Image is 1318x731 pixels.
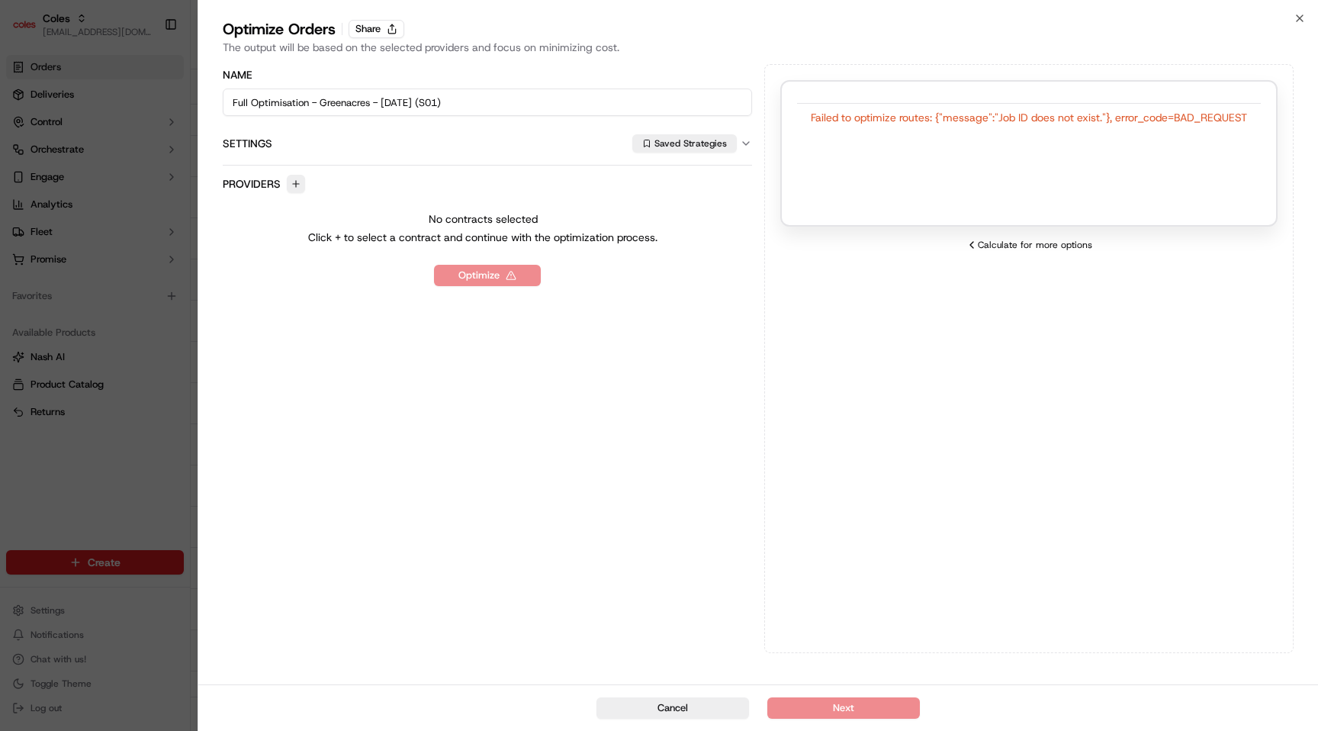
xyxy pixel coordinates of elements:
button: Start new chat [259,150,278,169]
button: Share [349,20,404,38]
a: 📗Knowledge Base [9,215,123,243]
button: Cancel [596,697,749,719]
span: Pylon [152,259,185,270]
a: Powered byPylon [108,258,185,270]
p: No contracts selected [429,211,538,227]
div: 💻 [129,223,141,235]
div: Calculate for more options [780,239,1278,251]
p: Welcome 👋 [15,61,278,85]
div: Optimize Orders [223,18,336,40]
div: The output will be based on the selected providers and focus on minimizing cost. [223,40,1294,55]
img: 1736555255976-a54dd68f-1ca7-489b-9aae-adbdc363a1c4 [15,146,43,173]
div: 📗 [15,223,27,235]
img: Nash [15,15,46,46]
label: Settings [223,136,629,151]
button: SettingsSaved Strategies [223,122,752,165]
input: Label (optional) [223,89,752,116]
label: Name [223,67,252,82]
label: Providers [223,176,281,192]
button: Saved Strategies [632,134,737,153]
div: We're available if you need us! [52,161,193,173]
a: 💻API Documentation [123,215,251,243]
div: Start new chat [52,146,250,161]
span: API Documentation [144,221,245,237]
span: Knowledge Base [31,221,117,237]
p: Click + to select a contract and continue with the optimization process. [308,230,657,245]
div: Failed to optimize routes: {"message":"Job ID does not exist."}, error_code=BAD_REQUEST [797,110,1261,125]
input: Got a question? Start typing here... [40,98,275,114]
